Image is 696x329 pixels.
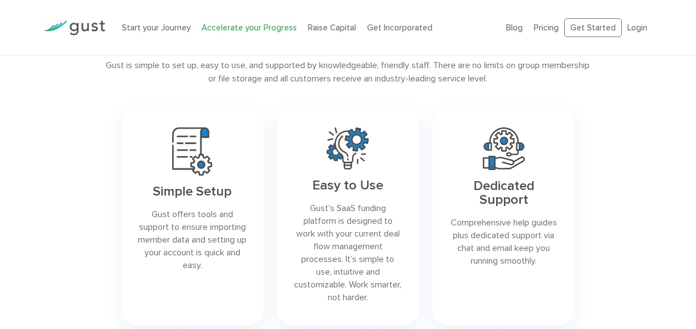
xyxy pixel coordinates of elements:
h3: Simple Setup [138,184,247,199]
p: Gust offers tools and support to ensure importing member data and setting up your account is quic... [138,208,247,271]
a: Get Incorporated [367,23,432,33]
img: Gust Logo [43,20,105,35]
img: Dedicated Support [483,127,525,169]
a: Raise Capital [308,23,356,33]
a: Get Started [564,18,622,38]
a: Accelerate your Progress [202,23,297,33]
p: Gust’s SaaS funding platform is designed to work with your current deal flow management processes... [293,202,403,304]
a: Start your Journey [122,23,190,33]
a: Pricing [534,23,559,33]
img: Simple Setup [172,127,212,176]
a: Login [627,23,647,33]
h3: Dedicated Support [449,179,558,207]
div: Gust is simple to set up, easy to use, and supported by knowledgeable, friendly staff. There are ... [104,59,592,85]
img: Easy To Use [327,127,369,169]
a: Blog [506,23,523,33]
h3: Easy to Use [293,178,403,193]
p: Comprehensive help guides plus dedicated support via chat and email keep you running smoothly. [449,216,558,267]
